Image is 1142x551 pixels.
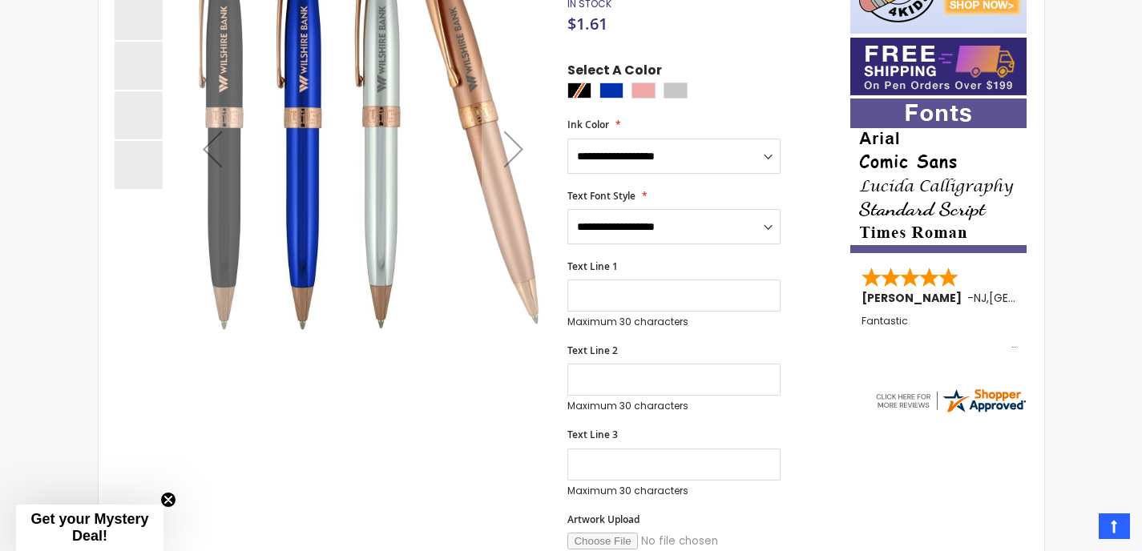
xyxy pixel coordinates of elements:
[16,505,163,551] div: Get your Mystery Deal!Close teaser
[567,428,618,441] span: Text Line 3
[30,511,148,544] span: Get your Mystery Deal!
[862,316,1017,350] div: Fantastic
[874,386,1027,415] img: 4pens.com widget logo
[567,13,607,34] span: $1.61
[967,290,1107,306] span: - ,
[989,290,1107,306] span: [GEOGRAPHIC_DATA]
[850,38,1027,95] img: Free shipping on orders over $199
[567,344,618,357] span: Text Line 2
[664,82,688,99] div: Silver
[567,316,781,328] p: Maximum 30 characters
[567,485,781,497] p: Maximum 30 characters
[160,492,176,508] button: Close teaser
[567,259,618,273] span: Text Line 1
[115,139,163,189] div: Showtime Twist Metal Pen
[599,82,623,99] div: Blue
[974,290,987,306] span: NJ
[850,99,1027,253] img: font-personalization-examples
[115,90,164,139] div: Showtime Twist Metal Pen
[567,513,640,526] span: Artwork Upload
[567,189,636,203] span: Text Font Style
[567,62,662,83] span: Select A Color
[862,290,967,306] span: [PERSON_NAME]
[567,400,781,412] p: Maximum 30 characters
[567,118,609,131] span: Ink Color
[874,404,1027,418] a: 4pens.com certificate URL
[632,82,656,99] div: Rose
[115,40,164,90] div: Showtime Twist Metal Pen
